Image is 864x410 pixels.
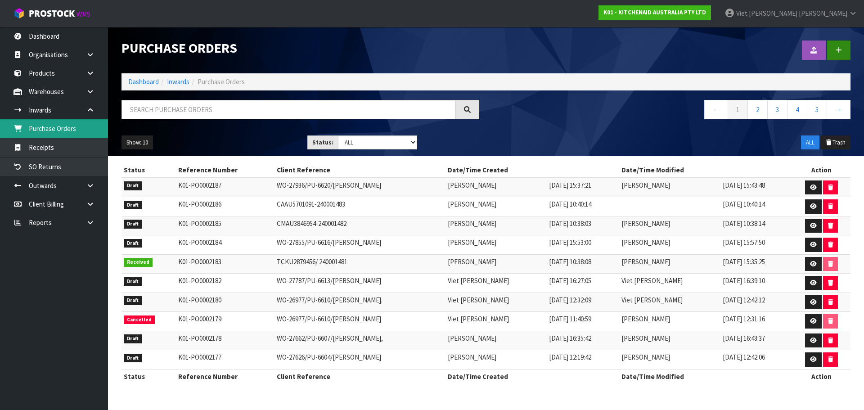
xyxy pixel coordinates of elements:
th: Date/Time Modified [619,369,793,383]
span: [DATE] 12:42:12 [723,296,765,304]
td: K01-PO0002177 [176,350,274,369]
span: [PERSON_NAME] [621,219,670,228]
span: [DATE] 12:32:09 [549,296,591,304]
button: Show: 10 [121,135,153,150]
span: Received [124,258,153,267]
th: Date/Time Created [445,163,619,177]
span: [DATE] 10:38:08 [549,257,591,266]
td: K01-PO0002186 [176,197,274,216]
small: WMS [76,10,90,18]
td: K01-PO0002179 [176,312,274,331]
th: Action [793,369,850,383]
img: cube-alt.png [13,8,25,19]
button: ALL [801,135,819,150]
a: ← [704,100,728,119]
span: Viet [PERSON_NAME] [621,296,683,304]
a: 5 [807,100,827,119]
span: [DATE] 10:40:14 [549,200,591,208]
a: 4 [787,100,807,119]
span: Purchase Orders [198,77,245,86]
span: [PERSON_NAME] [621,315,670,323]
td: K01-PO0002183 [176,254,274,274]
span: [PERSON_NAME] [448,353,496,361]
nav: Page navigation [493,100,850,122]
span: Draft [124,239,142,248]
th: Client Reference [274,369,445,383]
span: Draft [124,277,142,286]
th: Status [121,163,176,177]
span: [DATE] 10:38:03 [549,219,591,228]
span: Draft [124,296,142,305]
a: Dashboard [128,77,159,86]
span: Cancelled [124,315,155,324]
strong: Status: [312,139,333,146]
span: [PERSON_NAME] [621,353,670,361]
a: 2 [747,100,768,119]
span: Viet [PERSON_NAME] [621,276,683,285]
td: WO-27936/PU-6620/[PERSON_NAME] [274,178,445,197]
a: Inwards [167,77,189,86]
span: [DATE] 12:19:42 [549,353,591,361]
td: WO-27787/PU-6613/[PERSON_NAME] [274,274,445,293]
span: Draft [124,354,142,363]
span: [DATE] 12:31:16 [723,315,765,323]
button: Trash [820,135,850,150]
span: Draft [124,220,142,229]
th: Reference Number [176,163,274,177]
span: [PERSON_NAME] [448,334,496,342]
th: Action [793,163,850,177]
span: [PERSON_NAME] [621,257,670,266]
span: Draft [124,201,142,210]
td: WO-26977/PU-6610/[PERSON_NAME]. [274,293,445,312]
span: [DATE] 10:40:14 [723,200,765,208]
strong: K01 - KITCHENAID AUSTRALIA PTY LTD [603,9,706,16]
td: K01-PO0002184 [176,235,274,255]
span: [DATE] 10:38:14 [723,219,765,228]
span: [PERSON_NAME] [448,238,496,247]
span: [DATE] 15:43:48 [723,181,765,189]
span: [DATE] 12:42:06 [723,353,765,361]
td: K01-PO0002180 [176,293,274,312]
span: Draft [124,334,142,343]
a: K01 - KITCHENAID AUSTRALIA PTY LTD [598,5,711,20]
span: [PERSON_NAME] [621,238,670,247]
td: WO-27662/PU-6607/[PERSON_NAME], [274,331,445,350]
span: [PERSON_NAME] [448,219,496,228]
span: Viet [PERSON_NAME] [448,296,509,304]
a: 3 [767,100,787,119]
span: Draft [124,181,142,190]
span: [DATE] 15:53:00 [549,238,591,247]
th: Status [121,369,176,383]
a: 1 [728,100,748,119]
span: [PERSON_NAME] [621,181,670,189]
th: Client Reference [274,163,445,177]
span: [PERSON_NAME] [448,257,496,266]
td: CMAU3846954-240001482 [274,216,445,235]
span: [PERSON_NAME] [621,334,670,342]
h1: Purchase Orders [121,41,479,55]
span: Viet [PERSON_NAME] [448,315,509,323]
span: [DATE] 16:35:42 [549,334,591,342]
span: [DATE] 16:43:37 [723,334,765,342]
span: [DATE] 16:39:10 [723,276,765,285]
span: Viet [PERSON_NAME] [448,276,509,285]
span: [PERSON_NAME] [448,200,496,208]
span: [DATE] 11:40:59 [549,315,591,323]
span: [PERSON_NAME] [448,181,496,189]
span: Viet [PERSON_NAME] [736,9,797,18]
td: CAAU5701091-240001483 [274,197,445,216]
span: [DATE] 15:37:21 [549,181,591,189]
span: [DATE] 15:35:25 [723,257,765,266]
a: → [827,100,850,119]
td: K01-PO0002178 [176,331,274,350]
td: WO-26977/PU-6610/[PERSON_NAME] [274,312,445,331]
th: Reference Number [176,369,274,383]
td: K01-PO0002187 [176,178,274,197]
td: TCKU2879456/ 240001481 [274,254,445,274]
span: ProStock [29,8,75,19]
td: WO-27626/PU-6604/[PERSON_NAME] [274,350,445,369]
td: K01-PO0002182 [176,274,274,293]
span: [DATE] 16:27:05 [549,276,591,285]
th: Date/Time Created [445,369,619,383]
span: [PERSON_NAME] [799,9,847,18]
